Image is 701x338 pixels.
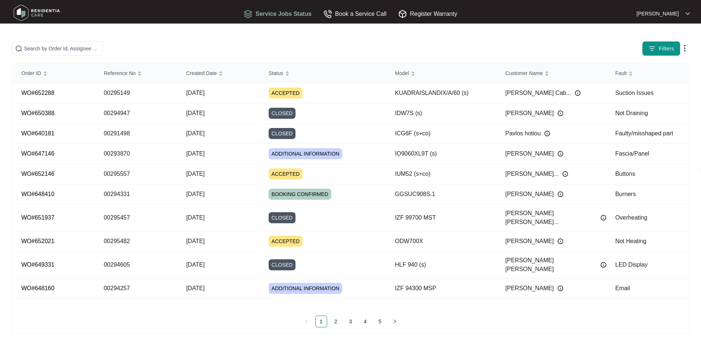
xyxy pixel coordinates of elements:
img: Info icon [562,171,568,177]
th: Reference No [95,64,177,83]
span: ACCEPTED [269,236,302,247]
a: WO#649331 [21,261,54,268]
img: dropdown arrow [680,44,689,53]
a: 5 [375,316,386,327]
span: ADDITIONAL INFORMATION [269,283,342,294]
li: 2 [330,316,342,327]
span: Fault [615,69,627,77]
th: Created Date [177,64,260,83]
td: 00294947 [95,103,177,124]
img: Info icon [557,110,563,116]
span: [DATE] [186,171,205,177]
td: GGSUC908S.1 [386,184,496,204]
td: Email [606,278,688,299]
td: Buttons [606,164,688,184]
a: WO#652021 [21,238,54,244]
span: [DATE] [186,261,205,268]
span: Customer Name [505,69,543,77]
td: IO9060XL9T (s) [386,144,496,164]
p: [PERSON_NAME] [637,10,679,17]
span: CLOSED [269,212,296,223]
td: Burners [606,184,688,204]
span: [DATE] [186,191,205,197]
td: HLF 940 (s) [386,252,496,278]
td: ICG6F (s+co) [386,124,496,144]
img: residentia care logo [11,2,63,24]
td: IUM52 (s+co) [386,164,496,184]
a: WO#652146 [21,171,54,177]
th: Order ID [13,64,95,83]
td: 00294331 [95,184,177,204]
img: filter icon [648,45,656,52]
td: Not Draining [606,103,688,124]
td: Not Heating [606,231,688,252]
span: ACCEPTED [269,88,302,99]
span: Reference No [104,69,135,77]
a: WO#640181 [21,130,54,136]
td: ODW700X [386,231,496,252]
img: Info icon [601,262,606,268]
span: Order ID [21,69,41,77]
img: dropdown arrow [686,12,690,15]
td: 00294257 [95,278,177,299]
span: Pavlos hotiou [505,129,541,138]
td: Fascia/Panel [606,144,688,164]
span: [DATE] [186,90,205,96]
img: Register Warranty icon [398,10,407,18]
span: left [304,319,309,324]
img: Info icon [557,238,563,244]
span: ADDITIONAL INFORMATION [269,148,342,159]
span: Filters [659,45,674,53]
img: Info icon [557,285,563,291]
img: Info icon [575,90,581,96]
td: Overheating [606,204,688,231]
td: IZF 94300 MSP [386,278,496,299]
img: Service Jobs Status icon [244,10,252,18]
li: 1 [315,316,327,327]
td: 00295557 [95,164,177,184]
td: LED Display [606,252,688,278]
img: Info icon [557,151,563,157]
span: [DATE] [186,130,205,136]
button: filter iconFilters [642,41,680,56]
span: [PERSON_NAME] [505,109,554,118]
span: [DATE] [186,238,205,244]
button: left [301,316,312,327]
span: ACCEPTED [269,168,302,179]
div: Register Warranty [398,9,457,18]
span: Model [395,69,409,77]
td: Suction Issues [606,83,688,103]
a: WO#652288 [21,90,54,96]
span: [DATE] [186,214,205,221]
td: 00291498 [95,124,177,144]
div: Service Jobs Status [244,9,311,18]
span: CLOSED [269,108,296,119]
li: 5 [374,316,386,327]
span: Status [269,69,283,77]
td: 00295482 [95,231,177,252]
a: WO#647146 [21,150,54,157]
img: Book a Service Call icon [323,10,332,18]
img: search-icon [15,45,22,52]
div: Book a Service Call [323,9,387,18]
img: Info icon [557,191,563,197]
span: [PERSON_NAME] [PERSON_NAME] [505,256,597,274]
span: [PERSON_NAME] [505,149,554,158]
a: 2 [330,316,341,327]
th: Model [386,64,496,83]
li: 3 [345,316,357,327]
a: 1 [316,316,327,327]
span: [DATE] [186,150,205,157]
td: 00293870 [95,144,177,164]
th: Customer Name [496,64,606,83]
span: [PERSON_NAME] [505,190,554,199]
a: WO#650388 [21,110,54,116]
a: WO#651937 [21,214,54,221]
a: WO#648410 [21,191,54,197]
td: KUADRAISLANDIX/A/60 (s) [386,83,496,103]
td: 00294605 [95,252,177,278]
li: Next Page [389,316,401,327]
span: [DATE] [186,110,205,116]
a: WO#648160 [21,285,54,291]
input: Search by Order Id, Assignee Name, Reference No, Customer Name and Model [24,45,100,53]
